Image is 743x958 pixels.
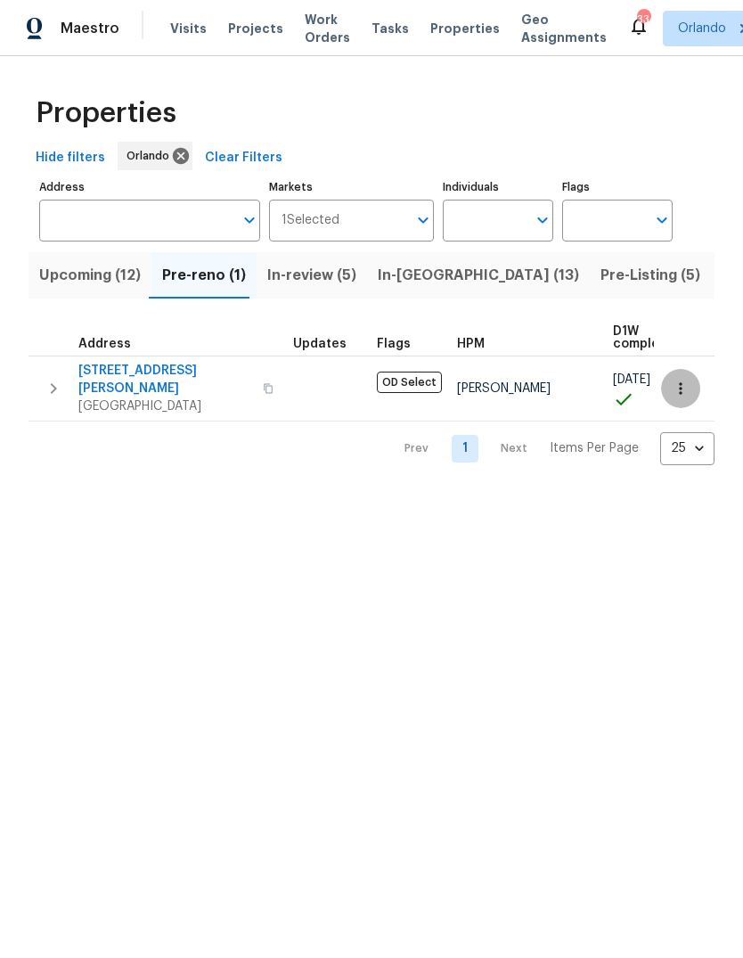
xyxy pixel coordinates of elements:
span: Orlando [127,147,176,165]
span: Upcoming (12) [39,263,141,288]
span: Tasks [371,22,409,35]
span: Properties [430,20,500,37]
span: D1W complete [613,325,673,350]
div: Orlando [118,142,192,170]
label: Address [39,182,260,192]
span: In-[GEOGRAPHIC_DATA] (13) [378,263,579,288]
span: Clear Filters [205,147,282,169]
div: 25 [660,425,714,471]
span: Geo Assignments [521,11,607,46]
span: 1 Selected [282,213,339,228]
a: Goto page 1 [452,435,478,463]
span: Projects [228,20,283,37]
span: [GEOGRAPHIC_DATA] [78,397,252,415]
span: Pre-Listing (5) [600,263,700,288]
button: Hide filters [29,142,112,175]
span: Pre-reno (1) [162,263,246,288]
nav: Pagination Navigation [388,432,714,465]
span: [PERSON_NAME] [457,382,551,395]
button: Open [649,208,674,233]
span: Orlando [678,20,726,37]
span: In-review (5) [267,263,356,288]
p: Items Per Page [550,439,639,457]
span: [DATE] [613,373,650,386]
span: Updates [293,338,347,350]
button: Clear Filters [198,142,290,175]
label: Markets [269,182,435,192]
span: Properties [36,104,176,122]
button: Open [411,208,436,233]
span: Visits [170,20,207,37]
span: Maestro [61,20,119,37]
label: Individuals [443,182,553,192]
div: 33 [637,11,649,29]
span: Address [78,338,131,350]
span: HPM [457,338,485,350]
span: Work Orders [305,11,350,46]
button: Open [237,208,262,233]
span: Hide filters [36,147,105,169]
label: Flags [562,182,673,192]
button: Open [530,208,555,233]
span: Flags [377,338,411,350]
span: [STREET_ADDRESS][PERSON_NAME] [78,362,252,397]
span: OD Select [377,372,442,393]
